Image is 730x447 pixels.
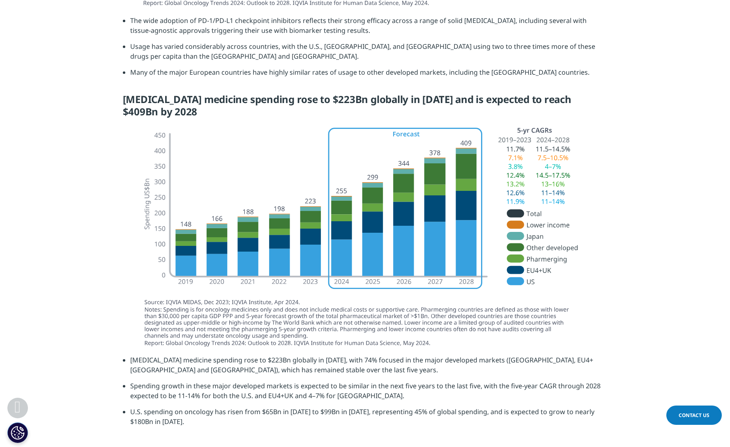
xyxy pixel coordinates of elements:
li: The wide adoption of PD-1/PD-L1 checkpoint inhibitors reflects their strong efficacy across a ran... [130,16,608,41]
li: U.S. spending on oncology has risen from $65Bn in [DATE] to $99Bn in [DATE], representing 45% of ... [130,407,608,433]
li: Many of the major European countries have highly similar rates of usage to other developed market... [130,67,608,83]
span: Contact Us [679,412,709,419]
li: Spending growth in these major developed markets is expected to be similar in the next five years... [130,381,608,407]
button: Cookies Settings [7,422,28,443]
li: [MEDICAL_DATA] medicine spending rose to $223Bn globally in [DATE], with 74% focused in the major... [130,355,608,381]
a: Contact Us [666,406,722,425]
h5: [MEDICAL_DATA] medicine spending rose to $223Bn globally in [DATE] and is expected to reach $409B... [123,93,608,124]
li: Usage has varied considerably across countries, with the U.S., [GEOGRAPHIC_DATA], and [GEOGRAPHIC... [130,41,608,67]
